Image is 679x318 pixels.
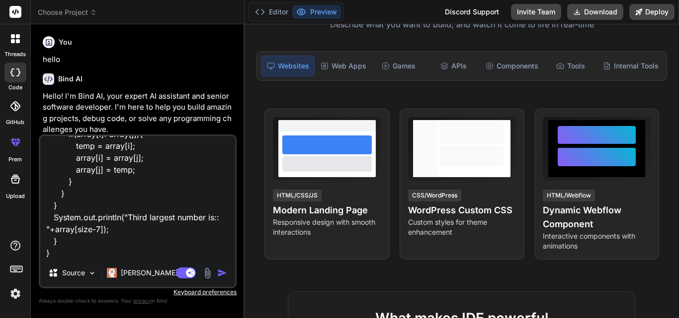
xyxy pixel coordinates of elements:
p: Source [62,268,85,278]
p: [PERSON_NAME] 4 S.. [121,268,195,278]
p: Describe what you want to build, and watch it come to life in real-time [251,18,673,31]
label: code [8,83,22,92]
textarea: public class ThirdLargestNumberInAnArray { public static void main(String args[]){ int temp, size... [40,136,235,259]
h4: Dynamic Webflow Component [543,203,651,231]
button: Deploy [629,4,675,20]
div: CSS/WordPress [408,190,461,201]
p: Keyboard preferences [39,288,237,296]
p: Hello! I'm Bind AI, your expert AI assistant and senior software developer. I'm here to help you ... [43,91,235,135]
label: prem [8,155,22,164]
div: Internal Tools [599,56,663,76]
p: Always double-check its answers. Your in Bind [39,296,237,306]
div: Games [372,56,425,76]
div: HTML/CSS/JS [273,190,322,201]
img: attachment [202,267,213,279]
p: hello [43,54,235,65]
div: Websites [261,56,315,76]
button: Download [567,4,623,20]
img: icon [217,268,227,278]
p: Interactive components with animations [543,231,651,251]
div: Components [482,56,542,76]
button: Invite Team [511,4,561,20]
img: settings [7,285,24,302]
img: Claude 4 Sonnet [107,268,117,278]
h6: Bind AI [58,74,83,84]
button: Preview [292,5,341,19]
div: Tools [544,56,597,76]
img: Pick Models [88,269,96,277]
button: Editor [251,5,292,19]
label: Upload [6,192,25,200]
div: APIs [427,56,480,76]
label: threads [4,50,26,59]
label: GitHub [6,118,24,127]
span: Choose Project [38,7,97,17]
p: Custom styles for theme enhancement [408,217,516,237]
span: privacy [133,298,151,304]
h6: You [59,37,72,47]
div: HTML/Webflow [543,190,595,201]
div: Discord Support [439,4,505,20]
h4: WordPress Custom CSS [408,203,516,217]
div: Web Apps [317,56,370,76]
h4: Modern Landing Page [273,203,381,217]
p: Responsive design with smooth interactions [273,217,381,237]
